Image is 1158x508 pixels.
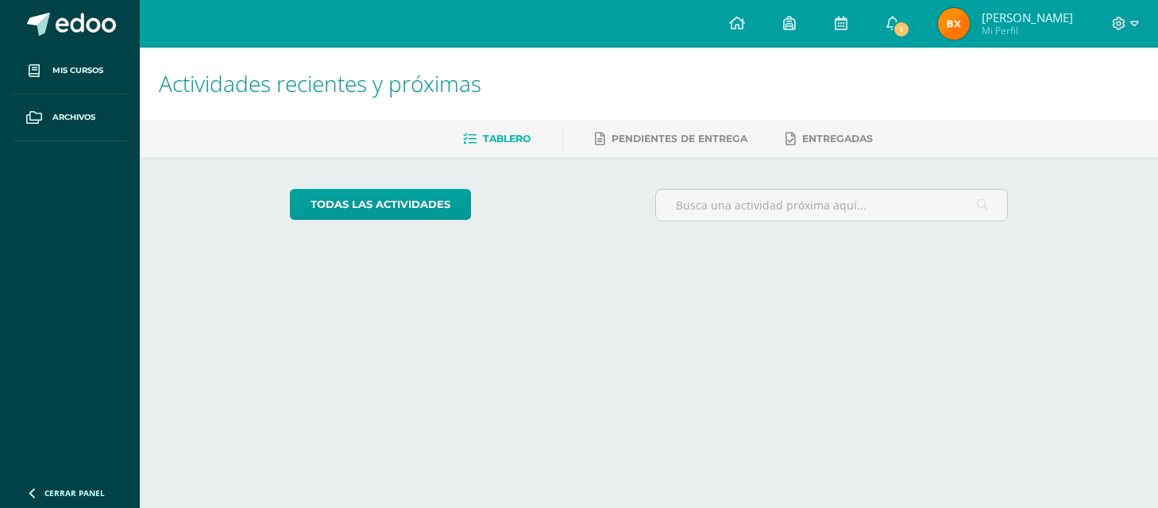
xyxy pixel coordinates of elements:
[159,68,481,98] span: Actividades recientes y próximas
[44,487,105,498] span: Cerrar panel
[802,133,873,144] span: Entregadas
[483,133,531,144] span: Tablero
[52,111,95,124] span: Archivos
[982,10,1073,25] span: [PERSON_NAME]
[13,48,127,94] a: Mis cursos
[52,64,103,77] span: Mis cursos
[786,126,873,152] a: Entregadas
[290,189,471,220] a: todas las Actividades
[656,190,1008,221] input: Busca una actividad próxima aquí...
[893,21,910,38] span: 1
[982,24,1073,37] span: Mi Perfil
[463,126,531,152] a: Tablero
[938,8,970,40] img: 1e9ea2312da8f31247f4faf874a4fe1a.png
[13,94,127,141] a: Archivos
[612,133,747,144] span: Pendientes de entrega
[595,126,747,152] a: Pendientes de entrega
